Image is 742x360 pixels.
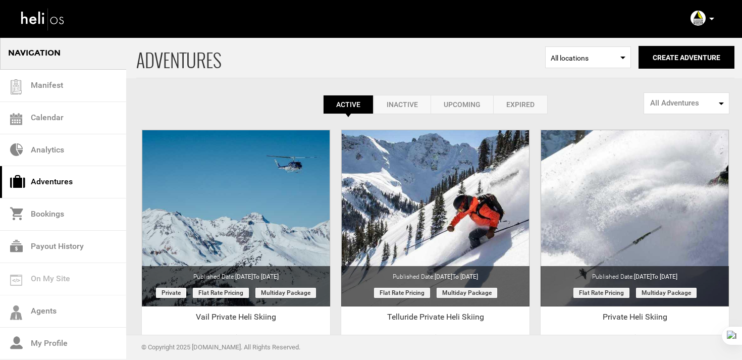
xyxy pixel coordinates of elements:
a: Inactive [374,95,431,114]
span: to [DATE] [452,273,478,280]
span: Flat Rate Pricing [573,288,629,298]
a: Active [323,95,374,114]
span: Multiday package [636,288,697,298]
span: All Adventures [650,98,716,109]
span: All locations [551,53,625,63]
span: [DATE] [435,273,478,280]
span: Flat Rate Pricing [374,288,430,298]
button: Create Adventure [639,46,734,69]
span: Select box activate [545,46,631,68]
span: Multiday package [255,288,316,298]
span: ADVENTURES [136,37,545,78]
a: Expired [493,95,548,114]
div: Private Heli Skiing [541,312,729,327]
a: Upcoming [431,95,493,114]
span: Multiday package [437,288,497,298]
img: agents-icon.svg [10,305,22,320]
div: Vail Private Heli Skiing [142,312,330,327]
div: Published Date: [541,266,729,281]
img: calendar.svg [10,113,22,125]
span: [DATE] [235,273,279,280]
div: Telluride Private Heli Skiing [341,312,529,327]
img: heli-logo [20,6,66,32]
div: Published Date: [142,266,330,281]
span: Private [156,288,186,298]
span: to [DATE] [652,273,677,280]
span: Flat Rate Pricing [193,288,249,298]
img: on_my_site.svg [10,275,22,286]
img: guest-list.svg [9,79,24,94]
span: [DATE] [634,273,677,280]
span: to [DATE] [253,273,279,280]
button: All Adventures [644,92,729,114]
div: Published Date: [341,266,529,281]
img: b3bcc865aaab25ac3536b0227bee0eb5.png [691,11,706,26]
